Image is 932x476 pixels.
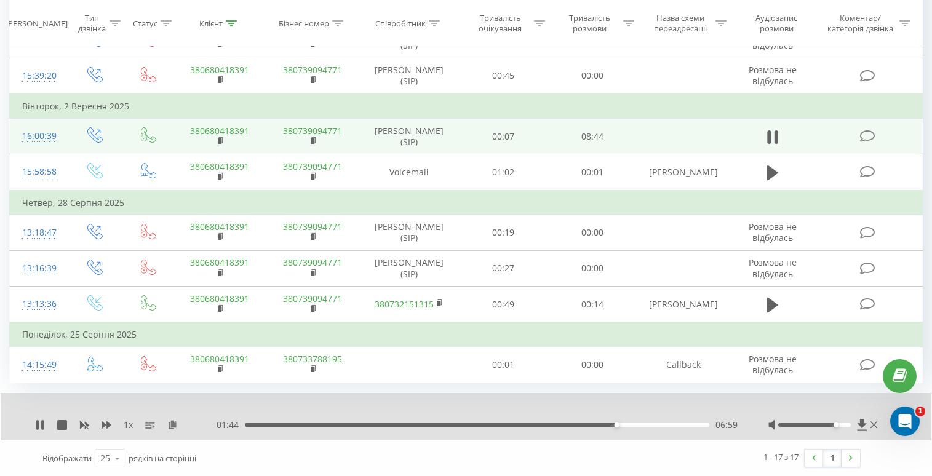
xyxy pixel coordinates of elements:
[10,322,923,347] td: Понеділок, 25 Серпня 2025
[749,256,797,279] span: Розмова не відбулась
[648,13,713,34] div: Назва схеми переадресації
[190,221,249,232] a: 380680418391
[375,298,434,310] a: 380732151315
[548,215,637,250] td: 00:00
[359,215,458,250] td: [PERSON_NAME] (SIP)
[213,419,245,431] span: - 01:44
[763,451,799,463] div: 1 - 17 з 17
[22,124,54,148] div: 16:00:39
[124,419,133,431] span: 1 x
[283,293,342,304] a: 380739094771
[715,419,738,431] span: 06:59
[459,119,548,154] td: 00:07
[559,13,620,34] div: Тривалість розмови
[823,450,842,467] a: 1
[283,353,342,365] a: 380733788195
[359,154,458,191] td: Voicemail
[22,292,54,316] div: 13:13:36
[890,407,920,436] iframe: Intercom live chat
[283,221,342,232] a: 380739094771
[190,293,249,304] a: 380680418391
[100,452,110,464] div: 25
[459,287,548,323] td: 00:49
[6,18,68,28] div: [PERSON_NAME]
[459,250,548,286] td: 00:27
[824,13,896,34] div: Коментар/категорія дзвінка
[22,160,54,184] div: 15:58:58
[834,422,838,427] div: Accessibility label
[548,154,637,191] td: 00:01
[129,453,196,464] span: рядків на сторінці
[22,353,54,377] div: 14:15:49
[78,13,106,34] div: Тип дзвінка
[548,119,637,154] td: 08:44
[459,58,548,94] td: 00:45
[279,18,329,28] div: Бізнес номер
[283,64,342,76] a: 380739094771
[283,161,342,172] a: 380739094771
[548,347,637,383] td: 00:00
[749,64,797,87] span: Розмова не відбулась
[548,250,637,286] td: 00:00
[10,191,923,215] td: Четвер, 28 Серпня 2025
[22,221,54,245] div: 13:18:47
[22,64,54,88] div: 15:39:20
[359,58,458,94] td: [PERSON_NAME] (SIP)
[42,453,92,464] span: Відображати
[283,256,342,268] a: 380739094771
[459,215,548,250] td: 00:19
[199,18,223,28] div: Клієнт
[749,353,797,376] span: Розмова не відбулась
[615,422,619,427] div: Accessibility label
[190,353,249,365] a: 380680418391
[22,256,54,280] div: 13:16:39
[359,119,458,154] td: [PERSON_NAME] (SIP)
[637,154,730,191] td: [PERSON_NAME]
[749,221,797,244] span: Розмова не відбулась
[915,407,925,416] span: 1
[375,18,426,28] div: Співробітник
[190,256,249,268] a: 380680418391
[190,64,249,76] a: 380680418391
[133,18,157,28] div: Статус
[470,13,531,34] div: Тривалість очікування
[359,250,458,286] td: [PERSON_NAME] (SIP)
[190,125,249,137] a: 380680418391
[548,287,637,323] td: 00:14
[190,161,249,172] a: 380680418391
[637,347,730,383] td: Callback
[459,347,548,383] td: 00:01
[741,13,812,34] div: Аудіозапис розмови
[548,58,637,94] td: 00:00
[10,94,923,119] td: Вівторок, 2 Вересня 2025
[283,125,342,137] a: 380739094771
[459,154,548,191] td: 01:02
[637,287,730,323] td: [PERSON_NAME]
